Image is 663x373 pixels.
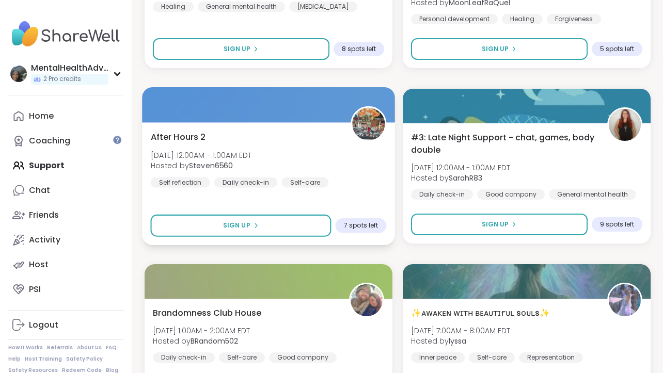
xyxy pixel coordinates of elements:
button: Sign Up [411,39,588,60]
span: Sign Up [223,221,250,231]
span: Hosted by [153,336,250,347]
img: SarahR83 [609,109,641,141]
div: MentalHealthAdvocate [31,63,108,74]
span: 2 Pro credits [43,75,81,84]
img: Steven6560 [352,108,385,141]
a: Logout [8,313,123,338]
span: [DATE] 12:00AM - 1:00AM EDT [411,163,510,173]
span: Hosted by [151,161,252,171]
span: [DATE] 1:00AM - 2:00AM EDT [153,326,250,336]
img: MentalHealthAdvocate [10,66,27,83]
span: [DATE] 12:00AM - 1:00AM EDT [151,150,252,160]
button: Sign Up [151,215,331,237]
div: Daily check-in [153,353,215,363]
a: FAQ [106,345,117,352]
a: Coaching [8,129,123,154]
a: Activity [8,228,123,253]
span: 9 spots left [600,221,634,229]
div: Coaching [29,136,70,147]
div: Host [29,260,49,271]
div: Chat [29,185,50,197]
div: Friends [29,210,59,221]
span: After Hours 2 [151,131,206,143]
a: Help [8,356,21,363]
div: Forgiveness [547,14,601,25]
div: Home [29,111,54,122]
span: 8 spots left [342,45,376,54]
span: 5 spots left [600,45,634,54]
span: Sign Up [482,45,509,54]
span: #3: Late Night Support - chat, games, body double [411,132,596,157]
span: [DATE] 7:00AM - 8:00AM EDT [411,326,510,336]
div: Activity [29,235,60,246]
span: Hosted by [411,173,510,184]
span: Sign Up [224,45,250,54]
img: ShareWell Nav Logo [8,17,123,53]
div: Personal development [411,14,498,25]
div: Self reflection [151,177,210,188]
button: Sign Up [411,214,588,236]
div: General mental health [549,190,636,200]
a: About Us [77,345,102,352]
div: Daily check-in [411,190,473,200]
span: Hosted by [411,336,510,347]
b: lyssa [449,336,466,347]
span: Brandomness Club House [153,307,261,320]
a: Referrals [47,345,73,352]
b: BRandom502 [191,336,238,347]
iframe: Spotlight [113,136,121,144]
div: Self-care [469,353,515,363]
div: Healing [153,2,194,12]
div: Healing [502,14,543,25]
span: ✨ᴀᴡᴀᴋᴇɴ ᴡɪᴛʜ ʙᴇᴀᴜᴛɪғᴜʟ sᴏᴜʟs✨ [411,307,550,320]
div: Good company [477,190,545,200]
div: PSI [29,284,41,296]
div: General mental health [198,2,285,12]
a: Friends [8,203,123,228]
img: BRandom502 [351,285,383,317]
div: Good company [269,353,337,363]
a: PSI [8,278,123,302]
img: lyssa [609,285,641,317]
div: Self-care [219,353,265,363]
span: 7 spots left [344,222,378,230]
button: Sign Up [153,39,329,60]
div: Daily check-in [214,177,277,188]
a: Chat [8,179,123,203]
div: [MEDICAL_DATA] [289,2,357,12]
div: Logout [29,320,58,331]
a: How It Works [8,345,43,352]
a: Home [8,104,123,129]
span: Sign Up [482,220,509,230]
div: Inner peace [411,353,465,363]
b: SarahR83 [449,173,482,184]
b: Steven6560 [189,161,233,171]
div: Representation [519,353,583,363]
div: Self-care [282,177,329,188]
a: Safety Policy [66,356,103,363]
a: Host [8,253,123,278]
a: Host Training [25,356,62,363]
